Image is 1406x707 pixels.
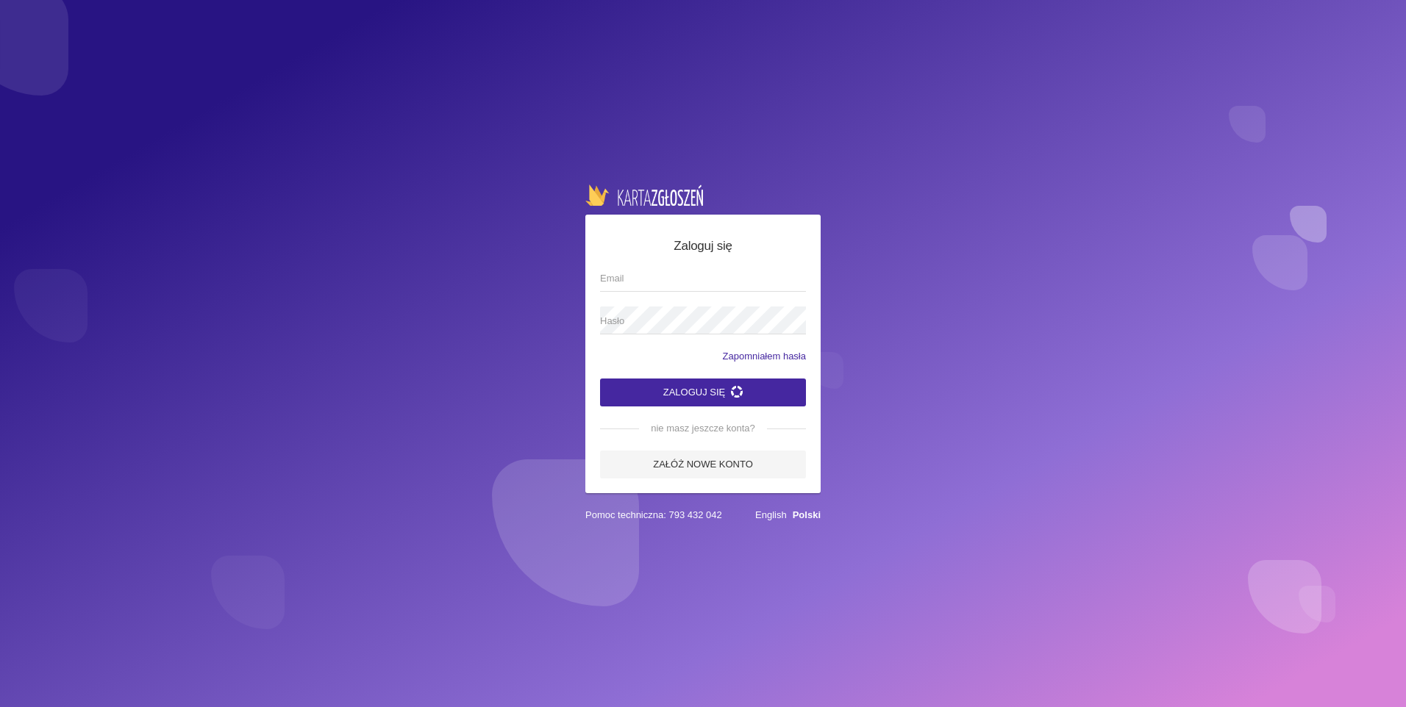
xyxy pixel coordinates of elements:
span: nie masz jeszcze konta? [639,421,767,436]
span: Pomoc techniczna: 793 432 042 [585,508,722,523]
button: Zaloguj się [600,378,806,406]
span: Email [600,271,791,286]
a: Polski [793,509,821,520]
img: logo-karta.png [585,184,703,205]
a: Załóż nowe konto [600,451,806,478]
input: Email [600,264,806,292]
a: Zapomniałem hasła [723,349,806,364]
span: Hasło [600,314,791,329]
input: Hasło [600,306,806,334]
h5: Zaloguj się [600,237,806,256]
a: English [755,509,787,520]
